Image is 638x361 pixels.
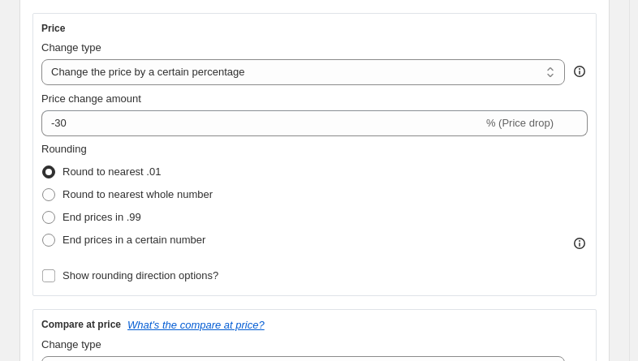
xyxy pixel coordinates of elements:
[486,117,554,129] span: % (Price drop)
[41,22,65,35] h3: Price
[63,211,141,223] span: End prices in .99
[571,63,588,80] div: help
[63,188,213,200] span: Round to nearest whole number
[41,41,101,54] span: Change type
[127,319,265,331] button: What's the compare at price?
[41,338,101,350] span: Change type
[41,92,141,105] span: Price change amount
[41,110,483,136] input: -15
[63,234,205,246] span: End prices in a certain number
[63,165,161,178] span: Round to nearest .01
[63,269,218,281] span: Show rounding direction options?
[41,318,121,331] h3: Compare at price
[41,143,87,155] span: Rounding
